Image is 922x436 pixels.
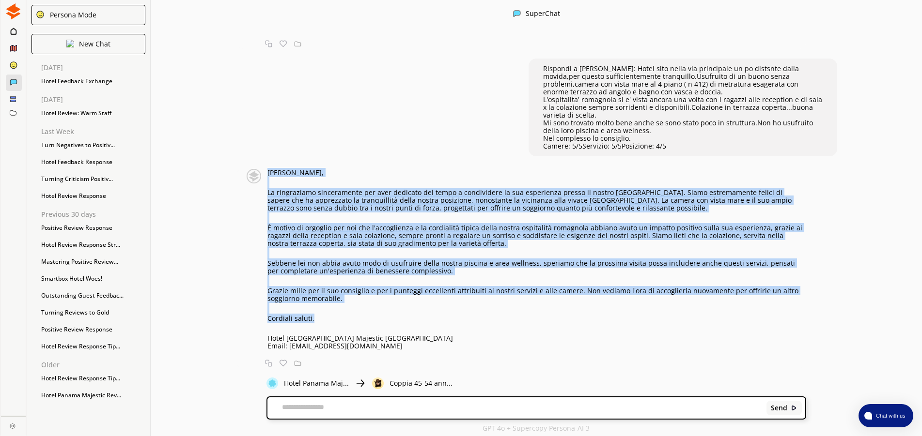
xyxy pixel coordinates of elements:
[267,169,806,177] p: [PERSON_NAME],
[36,405,150,420] div: Hotel Review Response Tip...
[36,271,150,286] div: Smartbox Hotel Woes!
[36,189,150,203] div: Hotel Review Response
[265,40,272,47] img: Copy
[543,142,823,150] p: Camere: 5/5Servizio: 5/5Posizione: 4/5
[36,155,150,169] div: Hotel Feedback Response
[872,412,907,420] span: Chat with us
[390,379,453,387] p: Coppia 45-54 ann...
[36,371,150,386] div: Hotel Review Response Tip...
[245,169,263,183] img: Close
[294,40,301,47] img: Save
[5,3,21,19] img: Close
[36,322,150,337] div: Positive Review Response
[543,119,823,135] p: Mi sono trovato molto bene anche se sono stato poco in struttura.Non ho usufruito della loro pisc...
[36,10,45,19] img: Close
[543,135,823,142] p: Nel complesso lo consiglio.
[36,74,150,89] div: Hotel Feedback Exchange
[543,65,823,96] p: Rispondi a [PERSON_NAME]: Hotel sito nella via principale un po distsnte dalla movida,per questo ...
[10,423,16,429] img: Close
[355,377,366,389] img: Close
[36,106,150,120] div: Hotel Review: Warm Staff
[859,404,913,427] button: atlas-launcher
[267,334,806,342] p: Hotel [GEOGRAPHIC_DATA] Majestic [GEOGRAPHIC_DATA]
[36,138,150,152] div: Turn Negatives to Positiv...
[41,361,150,369] p: Older
[372,377,384,389] img: Close
[36,388,150,403] div: Hotel Panama Majestic Rev...
[36,238,150,252] div: Hotel Review Response Str...
[284,379,349,387] p: Hotel Panama Maj...
[66,40,74,47] img: Close
[36,288,150,303] div: Outstanding Guest Feedbac...
[36,255,150,269] div: Mastering Positive Review...
[771,404,787,412] b: Send
[267,224,806,247] p: È motivo di orgoglio per noi che l'accoglienza e la cordialità tipica della nostra ospitalità rom...
[266,377,278,389] img: Close
[265,360,272,367] img: Copy
[267,342,806,350] p: Email: [EMAIL_ADDRESS][DOMAIN_NAME]
[267,287,806,302] p: Grazie mille per il suo consiglio e per i punteggi eccellenti attribuiti ai nostri servizi e alle...
[543,96,823,119] p: L'ospitalita' romagnola si e' vista ancora una volta con i ragazzi alle reception e di sala x la ...
[36,221,150,235] div: Positive Review Response
[36,339,150,354] div: Hotel Review Response Tip...
[267,315,806,322] p: Cordiali saluti,
[513,10,521,17] img: Close
[36,172,150,186] div: Turning Criticism Positiv...
[41,128,150,135] p: Last Week
[294,360,301,367] img: Save
[1,416,26,433] a: Close
[41,96,150,104] p: [DATE]
[41,64,150,72] p: [DATE]
[280,40,287,47] img: Favorite
[267,259,806,275] p: Sebbene lei non abbia avuto modo di usufruire della nostra piscina e area wellness, speriamo che ...
[791,405,797,411] img: Close
[36,305,150,320] div: Turning Reviews to Gold
[41,210,150,218] p: Previous 30 days
[47,11,96,19] div: Persona Mode
[526,10,560,19] div: SuperChat
[267,189,806,212] p: La ringraziamo sinceramente per aver dedicato del tempo a condividere la sua esperienza presso il...
[280,360,287,367] img: Favorite
[79,40,110,48] p: New Chat
[483,424,590,432] p: GPT 4o + Supercopy Persona-AI 3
